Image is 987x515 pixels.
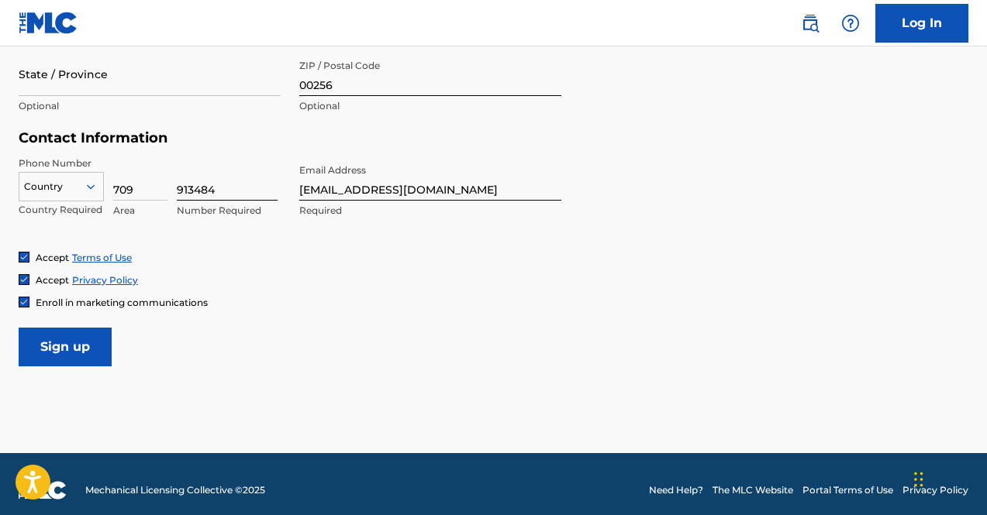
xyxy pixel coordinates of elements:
a: Need Help? [649,483,703,497]
p: Optional [299,99,561,113]
a: Portal Terms of Use [802,483,893,497]
a: Privacy Policy [902,483,968,497]
div: Help [835,8,866,39]
a: Log In [875,4,968,43]
input: Sign up [19,328,112,366]
img: checkbox [19,252,29,262]
a: Public Search [795,8,826,39]
a: Terms of Use [72,252,132,263]
p: Optional [19,99,281,113]
img: checkbox [19,297,29,307]
span: Enroll in marketing communications [36,297,208,308]
img: search [801,14,820,33]
iframe: Chat Widget [909,441,987,515]
p: Area [113,204,167,218]
a: The MLC Website [713,483,793,497]
img: MLC Logo [19,12,78,34]
h5: Contact Information [19,129,561,147]
a: Privacy Policy [72,274,138,286]
img: help [841,14,860,33]
span: Accept [36,274,69,286]
div: Drag [914,456,923,503]
span: Accept [36,252,69,263]
p: Number Required [177,204,278,218]
p: Country Required [19,203,104,217]
img: checkbox [19,275,29,284]
span: Mechanical Licensing Collective © 2025 [85,483,265,497]
p: Required [299,204,561,218]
